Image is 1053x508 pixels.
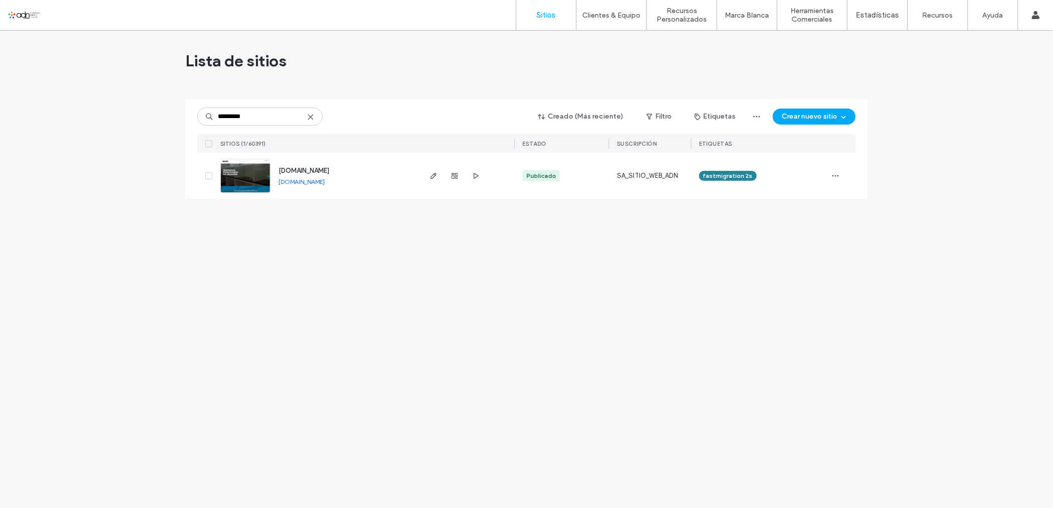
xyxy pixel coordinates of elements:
[923,11,953,20] label: Recursos
[617,140,657,147] span: Suscripción
[526,171,556,180] div: Publicado
[279,178,325,185] a: [DOMAIN_NAME]
[686,109,745,125] button: Etiquetas
[777,7,847,24] label: Herramientas Comerciales
[522,140,547,147] span: ESTADO
[220,140,266,147] span: SITIOS (1/60391)
[983,11,1003,20] label: Ayuda
[537,11,556,20] label: Sitios
[856,11,899,20] label: Estadísticas
[617,171,678,181] span: SA_SITIO_WEB_ADN
[583,11,641,20] label: Clientes & Equipo
[699,140,733,147] span: ETIQUETAS
[530,109,632,125] button: Creado (Más reciente)
[725,11,769,20] label: Marca Blanca
[22,7,49,16] span: Ayuda
[703,171,753,180] span: fastmigration 2s
[773,109,856,125] button: Crear nuevo sitio
[279,167,329,174] a: [DOMAIN_NAME]
[185,51,287,71] span: Lista de sitios
[636,109,682,125] button: Filtro
[647,7,717,24] label: Recursos Personalizados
